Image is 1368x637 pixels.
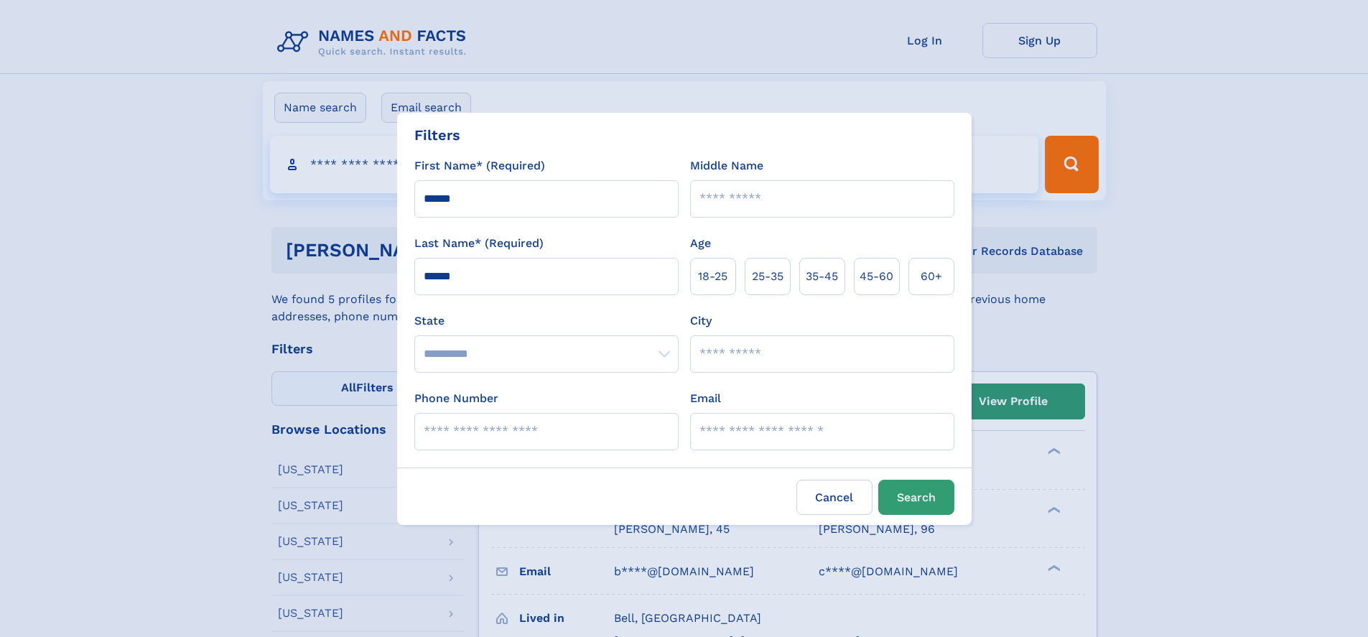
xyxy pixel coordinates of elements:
[414,124,460,146] div: Filters
[414,390,498,407] label: Phone Number
[414,312,679,330] label: State
[690,312,712,330] label: City
[752,268,783,285] span: 25‑35
[878,480,954,515] button: Search
[690,235,711,252] label: Age
[806,268,838,285] span: 35‑45
[698,268,727,285] span: 18‑25
[690,390,721,407] label: Email
[860,268,893,285] span: 45‑60
[921,268,942,285] span: 60+
[690,157,763,175] label: Middle Name
[414,157,545,175] label: First Name* (Required)
[796,480,873,515] label: Cancel
[414,235,544,252] label: Last Name* (Required)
